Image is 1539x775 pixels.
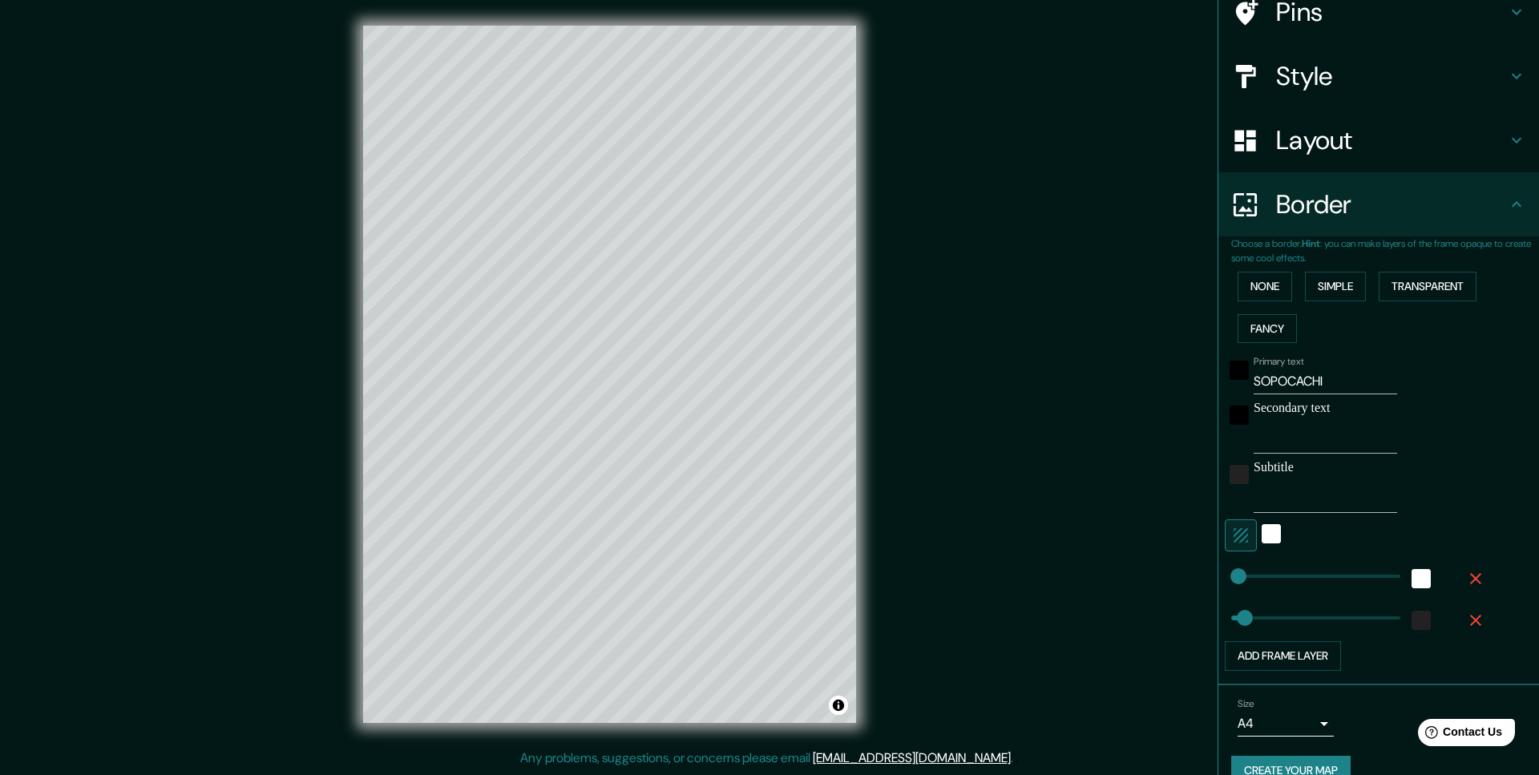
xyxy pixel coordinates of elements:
button: None [1238,272,1292,301]
div: . [1016,749,1019,768]
iframe: Help widget launcher [1396,712,1521,757]
div: . [1013,749,1016,768]
div: Style [1218,44,1539,108]
p: Choose a border. : you can make layers of the frame opaque to create some cool effects. [1231,236,1539,265]
button: black [1230,361,1249,380]
button: color-222222 [1412,611,1431,630]
a: [EMAIL_ADDRESS][DOMAIN_NAME] [813,749,1011,766]
button: Simple [1305,272,1366,301]
b: Hint [1302,237,1320,250]
button: black [1230,406,1249,425]
button: white [1412,569,1431,588]
label: Primary text [1254,355,1303,369]
div: A4 [1238,711,1334,737]
label: Subtitle [1254,460,1397,474]
button: Toggle attribution [829,696,848,715]
label: Secondary text [1254,401,1397,415]
button: Transparent [1379,272,1476,301]
button: color-222222 [1230,465,1249,484]
h4: Layout [1276,124,1507,156]
div: Layout [1218,108,1539,172]
button: color-F6EAEA [1262,524,1281,543]
label: Size [1238,696,1254,710]
button: Add frame layer [1225,641,1341,671]
button: Fancy [1238,314,1297,344]
div: Border [1218,172,1539,236]
p: Any problems, suggestions, or concerns please email . [520,749,1013,768]
h4: Border [1276,188,1507,220]
h4: Style [1276,60,1507,92]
